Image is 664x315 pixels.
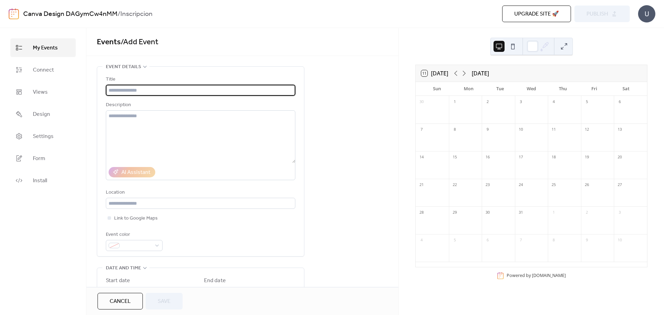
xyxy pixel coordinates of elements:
span: Install [33,177,47,185]
img: logo [9,8,19,19]
div: 7 [418,126,425,133]
div: 10 [616,237,624,244]
span: Date [204,286,214,295]
div: 2 [484,98,491,106]
div: Event color [106,231,161,239]
div: 16 [484,154,491,161]
div: 20 [616,154,624,161]
div: Description [106,101,294,109]
div: 1 [451,98,459,106]
div: 21 [418,181,425,189]
span: Time [254,286,265,295]
div: 27 [616,181,624,189]
b: / [118,8,120,21]
div: 4 [550,98,557,106]
div: 29 [451,209,459,216]
div: 5 [583,98,591,106]
a: Events [97,35,121,50]
div: 3 [616,209,624,216]
span: Design [33,110,50,119]
div: 6 [484,237,491,244]
div: 30 [484,209,491,216]
div: 5 [451,237,459,244]
a: Design [10,105,76,123]
span: Date and time [106,264,141,272]
div: 26 [583,181,591,189]
div: Mon [453,82,484,96]
div: 13 [616,126,624,133]
a: Install [10,171,76,190]
div: 9 [583,237,591,244]
span: Time [156,286,167,295]
div: Fri [579,82,610,96]
a: My Events [10,38,76,57]
div: 25 [550,181,557,189]
div: 10 [517,126,525,133]
span: Event details [106,63,141,71]
div: Sun [421,82,453,96]
div: 7 [517,237,525,244]
a: Connect [10,61,76,79]
span: Views [33,88,48,96]
div: Powered by [507,272,566,278]
span: Settings [33,132,54,141]
div: 3 [517,98,525,106]
span: Date [106,286,116,295]
div: 23 [484,181,491,189]
button: Cancel [98,293,143,309]
div: Wed [516,82,547,96]
div: 4 [418,237,425,244]
div: U [638,5,655,22]
span: Connect [33,66,54,74]
div: 19 [583,154,591,161]
div: Title [106,75,294,84]
a: Settings [10,127,76,146]
div: Sat [610,82,642,96]
div: 15 [451,154,459,161]
div: 28 [418,209,425,216]
div: 8 [451,126,459,133]
div: Tue [484,82,516,96]
div: 9 [484,126,491,133]
div: 6 [616,98,624,106]
div: 14 [418,154,425,161]
div: Start date [106,277,130,285]
div: 2 [583,209,591,216]
a: Canva Design DAGymCw4nMM [23,8,118,21]
a: [DOMAIN_NAME] [532,272,566,278]
div: 18 [550,154,557,161]
div: [DATE] [472,69,489,77]
div: 30 [418,98,425,106]
span: My Events [33,44,58,52]
div: End date [204,277,226,285]
span: Upgrade site 🚀 [514,10,559,18]
div: 12 [583,126,591,133]
div: 8 [550,237,557,244]
div: Thu [547,82,579,96]
div: Location [106,188,294,197]
div: 17 [517,154,525,161]
button: 11[DATE] [419,68,451,78]
div: 22 [451,181,459,189]
a: Views [10,83,76,101]
span: Form [33,155,45,163]
span: Cancel [110,297,131,306]
div: 31 [517,209,525,216]
span: Link to Google Maps [114,214,158,223]
span: / Add Event [121,35,158,50]
div: 1 [550,209,557,216]
a: Form [10,149,76,168]
div: 11 [550,126,557,133]
button: Upgrade site 🚀 [502,6,571,22]
div: 24 [517,181,525,189]
b: Inscripcion [120,8,153,21]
